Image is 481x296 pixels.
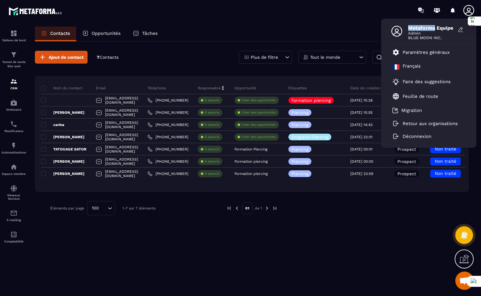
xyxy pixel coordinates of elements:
p: Français [403,63,421,71]
p: Plus de filtre [251,55,278,59]
p: Faire des suggestions [403,79,451,84]
p: Formation piercing [235,159,268,164]
p: Prospect [397,172,416,176]
img: social-network [10,185,17,192]
img: automations [10,99,17,106]
a: [PHONE_NUMBER] [148,98,188,103]
p: [PERSON_NAME] [41,171,85,176]
a: [PHONE_NUMBER] [148,171,188,176]
img: accountant [10,231,17,238]
img: prev [227,205,232,211]
span: BLUE MOON INC. [408,35,454,40]
a: Feuille de route [392,93,438,100]
p: Contacts [50,31,70,36]
a: automationsautomationsWebinaire [2,94,26,116]
p: [DATE] 00:00 [350,159,373,164]
a: formationformationCRM [2,73,26,94]
p: Nom du contact [41,86,82,91]
a: emailemailE-mailing [2,205,26,226]
img: formation [10,78,17,85]
p: Prospect [397,159,416,164]
img: email [10,209,17,217]
p: Opportunité [235,86,256,91]
a: automationsautomationsEspace membre [2,159,26,180]
a: [PHONE_NUMBER] [148,159,188,164]
img: next [264,205,270,211]
p: [DATE] 23:59 [350,172,373,176]
img: scheduler [10,120,17,128]
p: Téléphone [148,86,166,91]
img: automations [10,142,17,149]
p: À associe [205,159,219,164]
p: Date de création [350,86,381,91]
div: Mở cuộc trò chuyện [455,272,474,290]
span: Admin [408,31,454,35]
p: [PERSON_NAME] [41,110,85,115]
p: Piercing [291,110,308,115]
p: Piercing [291,172,308,176]
span: Contacts [100,55,118,60]
p: Retour aux organisations [403,121,458,126]
img: automations [10,163,17,171]
p: [DATE] 22:01 [350,135,373,139]
p: Automatisations [2,151,26,154]
a: formationformationTunnel de vente Site web [2,46,26,73]
p: Piercing [291,159,308,164]
p: Stagiaire Piercing [291,135,328,139]
span: Non traité [435,171,456,176]
a: automationsautomationsAutomatisations [2,137,26,159]
p: Webinaire [2,108,26,111]
p: de 1 [255,206,262,211]
p: À associe [205,172,219,176]
p: Éléments par page [50,206,84,210]
a: Opportunités [76,27,127,41]
p: À associe [205,135,219,139]
p: Migration [401,108,422,113]
a: [PHONE_NUMBER] [148,110,188,115]
p: Feuille de route [403,94,438,99]
span: Non traité [435,146,456,151]
p: Email [96,86,106,91]
p: 01 [242,202,253,214]
a: [PHONE_NUMBER] [148,147,188,152]
a: schedulerschedulerPlanificateur [2,116,26,137]
p: À associe [205,147,219,151]
p: [DATE] 14:43 [350,123,373,127]
a: accountantaccountantComptabilité [2,226,26,248]
p: Paramètres généraux [403,50,450,55]
p: [PERSON_NAME] [41,159,85,164]
span: Metaforma Equipe [408,25,454,31]
p: Comptabilité [2,240,26,243]
span: 100 [90,205,101,212]
p: Étiquettes [288,86,307,91]
a: [PHONE_NUMBER] [148,135,188,139]
p: carina [41,122,64,127]
p: Planificateur [2,129,26,133]
p: formation piercing [291,98,331,102]
p: CRM [2,87,26,90]
a: Faire des suggestions [392,78,458,85]
p: [DATE] 15:26 [350,98,373,102]
p: 7 [97,54,118,60]
p: Prospect [397,147,416,151]
a: Migration [392,107,422,113]
p: Piercing [291,123,308,127]
div: Search for option [87,201,115,215]
p: [PERSON_NAME] [41,135,85,139]
p: Créer des opportunités [242,123,276,127]
p: À associe [205,110,219,115]
p: [DATE] 15:55 [350,110,373,115]
button: Ajout de contact [35,51,88,64]
input: Search for option [101,205,106,212]
span: Ajout de contact [49,54,84,60]
p: Tâches [142,31,158,36]
p: Opportunités [92,31,121,36]
p: TATOUAGE SATOR [41,147,86,152]
img: formation [10,51,17,58]
a: Tâches [127,27,164,41]
p: Créer des opportunités [242,110,276,115]
a: Retour aux organisations [392,121,458,126]
p: Formation piercing [235,172,268,176]
img: logo [9,6,64,17]
p: Piercing [291,147,308,151]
